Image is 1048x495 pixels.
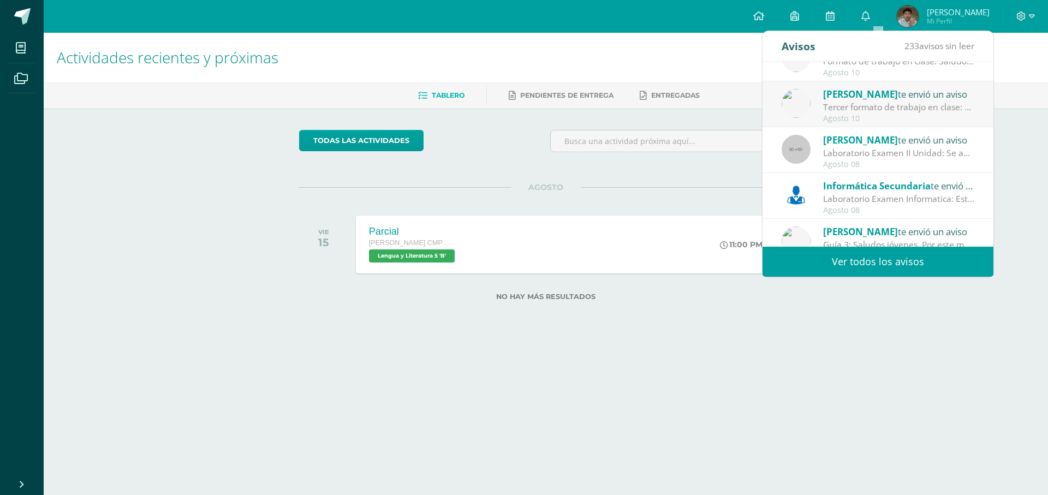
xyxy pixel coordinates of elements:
div: VIE [318,228,329,236]
span: [PERSON_NAME] [823,88,898,100]
span: [PERSON_NAME] [823,225,898,238]
div: Guía 3: Saludos jóvenes. Por este medio les informo que tiene desde este momento hasta las 11:58 ... [823,238,975,251]
div: 15 [318,236,329,249]
span: Tablero [432,91,465,99]
span: [PERSON_NAME] [927,7,990,17]
span: avisos sin leer [904,40,974,52]
div: Agosto 08 [823,160,975,169]
img: 60x60 [782,135,811,164]
span: [PERSON_NAME] [823,134,898,146]
a: todas las Actividades [299,130,424,151]
div: te envió un aviso [823,87,975,101]
a: Ver todos los avisos [763,247,993,277]
span: Actividades recientes y próximas [57,47,278,68]
div: te envió un aviso [823,178,975,193]
span: Entregadas [651,91,700,99]
span: Pendientes de entrega [520,91,614,99]
div: 11:00 PM [720,240,763,249]
img: 6dfd641176813817be49ede9ad67d1c4.png [782,226,811,255]
div: Agosto 10 [823,68,975,77]
label: No hay más resultados [299,293,793,301]
img: 6ed6846fa57649245178fca9fc9a58dd.png [782,181,811,210]
div: Laboratorio Examen II Unidad: Se adjunta el laboratorio examen de la II Unidad para las clases de... [823,147,975,159]
div: Tercer formato de trabajo en clase: Saludos jóvenes Les comparto el formato de trabajo que estare... [823,101,975,114]
span: [PERSON_NAME] CMP Bachillerato en CCLL con Orientación en Computación [369,239,451,247]
div: te envió un aviso [823,224,975,238]
span: Lengua y Literatura 5 'B' [369,249,455,263]
div: Avisos [782,31,815,61]
span: 233 [904,40,919,52]
a: Entregadas [640,87,700,104]
a: Tablero [418,87,465,104]
div: Parcial [369,226,457,237]
div: Agosto 10 [823,114,975,123]
div: Agosto 08 [823,206,975,215]
img: 6dfd641176813817be49ede9ad67d1c4.png [782,89,811,118]
span: AGOSTO [511,182,581,192]
div: Formato de trabajo en clase: Saludos jóvenes Por este medio les comparto el formato de trabajo qu... [823,55,975,68]
input: Busca una actividad próxima aquí... [551,130,793,152]
a: Pendientes de entrega [509,87,614,104]
div: Laboratorio Examen Informatica: Estimados alumnos se les adjunta los laboratorio examen de la III... [823,193,975,205]
span: Informática Secundaria [823,180,931,192]
span: Mi Perfil [927,16,990,26]
div: te envió un aviso [823,133,975,147]
img: 7ae2895e5327fb7d9bac5f92124a37e4.png [897,5,919,27]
